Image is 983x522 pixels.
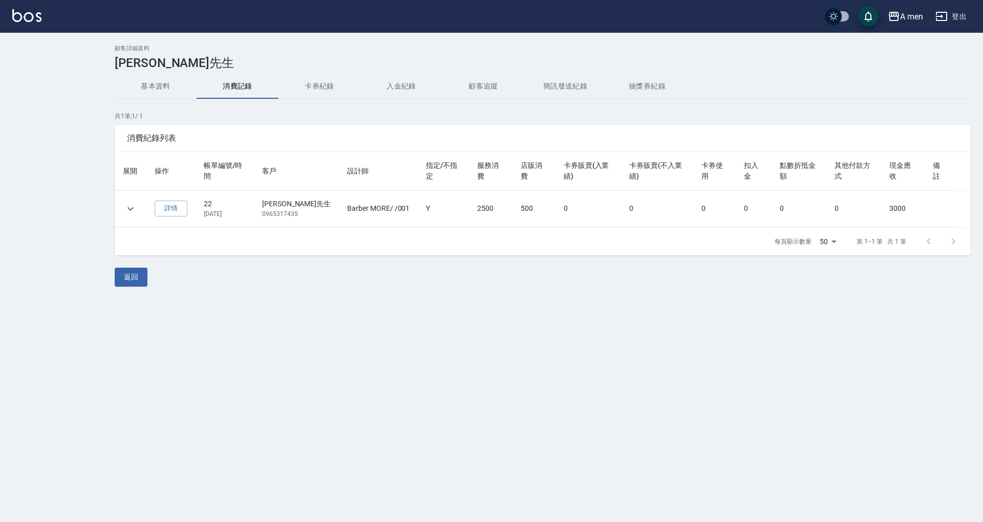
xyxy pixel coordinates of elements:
[858,6,879,27] button: save
[693,152,736,190] th: 卡券使用
[339,190,418,227] td: Barber MORE / /001
[826,152,881,190] th: 其他付款方式
[115,152,146,190] th: 展開
[360,74,442,99] button: 入金紀錄
[196,190,254,227] td: 22
[524,74,606,99] button: 簡訊發送紀錄
[123,201,138,216] button: expand row
[469,190,512,227] td: 2500
[155,201,187,216] a: 詳情
[881,190,925,227] td: 3000
[621,190,693,227] td: 0
[900,10,923,23] div: A men
[693,190,736,227] td: 0
[881,152,925,190] th: 現金應收
[555,152,622,190] th: 卡券販賣(入業績)
[418,190,469,227] td: Y
[279,74,360,99] button: 卡券紀錄
[512,190,555,227] td: 500
[254,190,339,227] td: [PERSON_NAME]先生
[621,152,693,190] th: 卡券販賣(不入業績)
[512,152,555,190] th: 店販消費
[262,209,331,219] p: 0965317435
[555,190,622,227] td: 0
[12,9,41,22] img: Logo
[442,74,524,99] button: 顧客追蹤
[931,7,971,26] button: 登出
[418,152,469,190] th: 指定/不指定
[127,133,958,143] span: 消費紀錄列表
[826,190,881,227] td: 0
[816,228,840,255] div: 50
[606,74,688,99] button: 抽獎券紀錄
[884,6,927,27] button: A men
[115,268,147,287] button: 返回
[339,152,418,190] th: 設計師
[772,190,826,227] td: 0
[736,152,772,190] th: 扣入金
[196,152,254,190] th: 帳單編號/時間
[775,237,811,246] p: 每頁顯示數量
[146,152,196,190] th: 操作
[115,74,197,99] button: 基本資料
[772,152,826,190] th: 點數折抵金額
[736,190,772,227] td: 0
[254,152,339,190] th: 客戶
[857,237,906,246] p: 第 1–1 筆 共 1 筆
[197,74,279,99] button: 消費記錄
[204,209,246,219] p: [DATE]
[925,152,954,190] th: 備註
[115,56,971,70] h3: [PERSON_NAME]先生
[115,45,971,52] h2: 顧客詳細資料
[115,112,971,121] p: 共 1 筆, 1 / 1
[469,152,512,190] th: 服務消費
